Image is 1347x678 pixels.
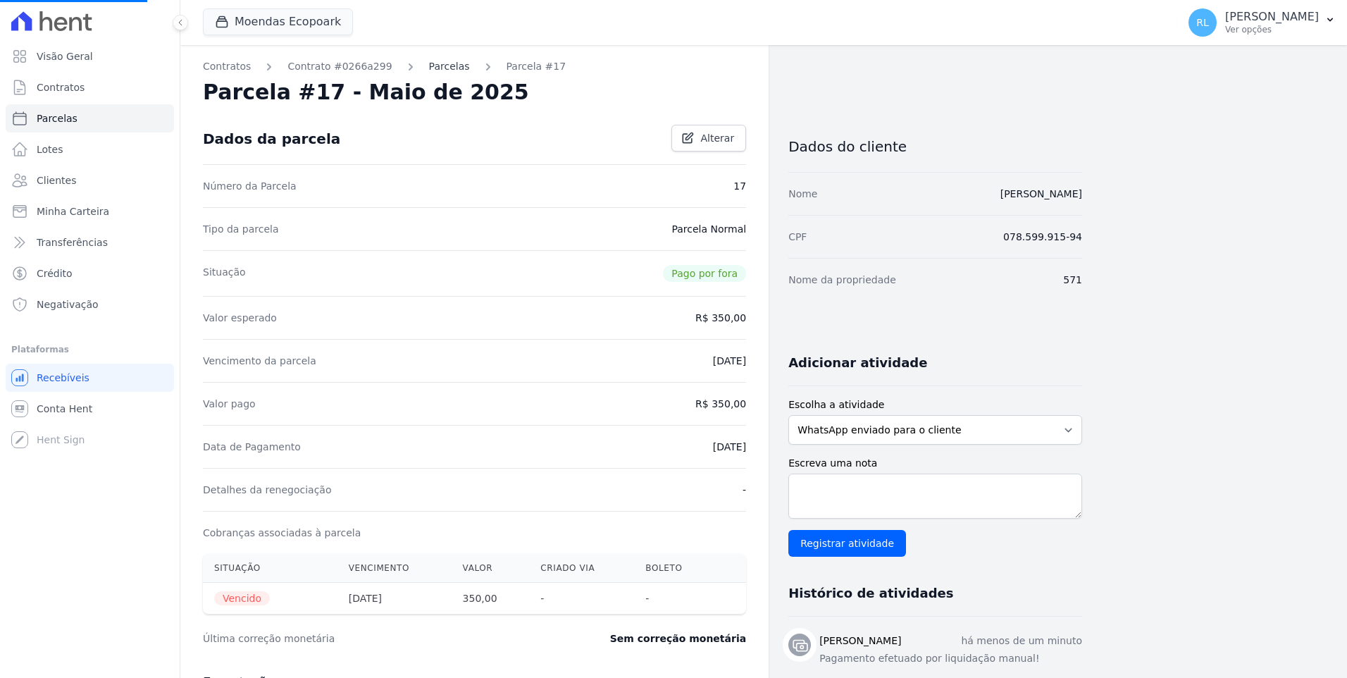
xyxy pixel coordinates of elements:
[203,440,301,454] dt: Data de Pagamento
[695,397,746,411] dd: R$ 350,00
[529,554,634,583] th: Criado via
[6,228,174,257] a: Transferências
[6,73,174,101] a: Contratos
[788,456,1082,471] label: Escreva uma nota
[203,526,361,540] dt: Cobranças associadas à parcela
[743,483,746,497] dd: -
[671,222,746,236] dd: Parcela Normal
[37,235,108,249] span: Transferências
[634,583,715,615] th: -
[203,222,279,236] dt: Tipo da parcela
[203,179,297,193] dt: Número da Parcela
[11,341,168,358] div: Plataformas
[337,554,452,583] th: Vencimento
[452,583,530,615] th: 350,00
[529,583,634,615] th: -
[203,8,353,35] button: Moendas Ecopoark
[203,631,524,646] dt: Última correção monetária
[203,311,277,325] dt: Valor esperado
[788,273,896,287] dt: Nome da propriedade
[6,290,174,319] a: Negativação
[713,440,746,454] dd: [DATE]
[819,634,901,648] h3: [PERSON_NAME]
[700,131,734,145] span: Alterar
[695,311,746,325] dd: R$ 350,00
[788,355,927,371] h3: Adicionar atividade
[733,179,746,193] dd: 17
[6,135,174,164] a: Lotes
[37,80,85,94] span: Contratos
[203,130,340,147] div: Dados da parcela
[634,554,715,583] th: Boleto
[37,402,92,416] span: Conta Hent
[663,265,746,282] span: Pago por fora
[1063,273,1082,287] dd: 571
[203,59,251,74] a: Contratos
[1225,10,1319,24] p: [PERSON_NAME]
[788,397,1082,412] label: Escolha a atividade
[713,354,746,368] dd: [DATE]
[610,631,746,646] dd: Sem correção monetária
[788,530,906,557] input: Registrar atividade
[6,259,174,288] a: Crédito
[1003,230,1082,244] dd: 078.599.915-94
[203,554,337,583] th: Situação
[37,142,63,156] span: Lotes
[6,42,174,70] a: Visão Geral
[37,266,73,281] span: Crédito
[6,395,174,423] a: Conta Hent
[6,197,174,226] a: Minha Carteira
[287,59,392,74] a: Contrato #0266a299
[1000,188,1082,199] a: [PERSON_NAME]
[1225,24,1319,35] p: Ver opções
[671,125,746,152] a: Alterar
[37,173,76,187] span: Clientes
[203,397,256,411] dt: Valor pago
[37,371,89,385] span: Recebíveis
[37,111,77,125] span: Parcelas
[203,265,246,282] dt: Situação
[203,354,316,368] dt: Vencimento da parcela
[788,585,953,602] h3: Histórico de atividades
[6,104,174,132] a: Parcelas
[788,187,817,201] dt: Nome
[37,49,93,63] span: Visão Geral
[203,59,746,74] nav: Breadcrumb
[6,364,174,392] a: Recebíveis
[6,166,174,195] a: Clientes
[788,230,807,244] dt: CPF
[507,59,566,74] a: Parcela #17
[1196,18,1209,27] span: RL
[452,554,530,583] th: Valor
[37,204,109,218] span: Minha Carteira
[203,80,529,105] h2: Parcela #17 - Maio de 2025
[788,138,1082,155] h3: Dados do cliente
[961,634,1082,648] p: há menos de um minuto
[214,591,270,605] span: Vencido
[337,583,452,615] th: [DATE]
[429,59,470,74] a: Parcelas
[1177,3,1347,42] button: RL [PERSON_NAME] Ver opções
[203,483,332,497] dt: Detalhes da renegociação
[819,651,1082,666] p: Pagamento efetuado por liquidação manual!
[37,297,99,312] span: Negativação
